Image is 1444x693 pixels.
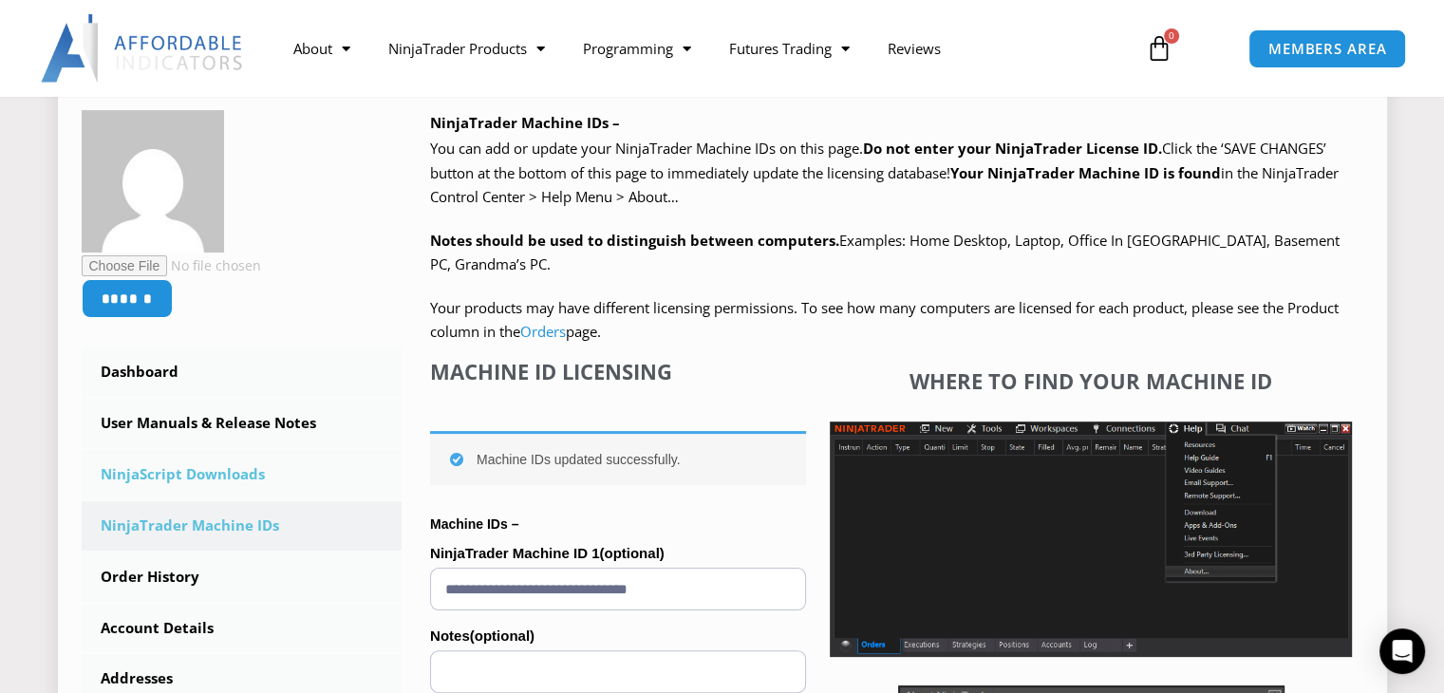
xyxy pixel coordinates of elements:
[1164,28,1179,44] span: 0
[82,553,403,602] a: Order History
[520,322,566,341] a: Orders
[41,14,245,83] img: LogoAI
[470,627,534,644] span: (optional)
[950,163,1221,182] strong: Your NinjaTrader Machine ID is found
[830,421,1352,657] img: Screenshot 2025-01-17 1155544 | Affordable Indicators – NinjaTrader
[1117,21,1201,76] a: 0
[82,450,403,499] a: NinjaScript Downloads
[430,622,806,650] label: Notes
[564,27,710,70] a: Programming
[82,604,403,653] a: Account Details
[430,139,1339,206] span: Click the ‘SAVE CHANGES’ button at the bottom of this page to immediately update the licensing da...
[430,516,518,532] strong: Machine IDs –
[274,27,369,70] a: About
[869,27,960,70] a: Reviews
[430,113,620,132] b: NinjaTrader Machine IDs –
[369,27,564,70] a: NinjaTrader Products
[710,27,869,70] a: Futures Trading
[599,545,664,561] span: (optional)
[82,347,403,397] a: Dashboard
[430,231,1340,274] span: Examples: Home Desktop, Laptop, Office In [GEOGRAPHIC_DATA], Basement PC, Grandma’s PC.
[863,139,1162,158] b: Do not enter your NinjaTrader License ID.
[430,139,863,158] span: You can add or update your NinjaTrader Machine IDs on this page.
[82,399,403,448] a: User Manuals & Release Notes
[82,501,403,551] a: NinjaTrader Machine IDs
[1248,29,1407,68] a: MEMBERS AREA
[430,231,839,250] strong: Notes should be used to distinguish between computers.
[82,110,224,253] img: 41ad596cd541aec22f54761d993cef3fd5436a8bf73557c1cee4b03abad0f1f3
[430,539,806,568] label: NinjaTrader Machine ID 1
[430,298,1339,342] span: Your products may have different licensing permissions. To see how many computers are licensed fo...
[830,368,1352,393] h4: Where to find your Machine ID
[1379,628,1425,674] div: Open Intercom Messenger
[1268,42,1387,56] span: MEMBERS AREA
[274,27,1127,70] nav: Menu
[430,359,806,384] h4: Machine ID Licensing
[430,431,806,485] div: Machine IDs updated successfully.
